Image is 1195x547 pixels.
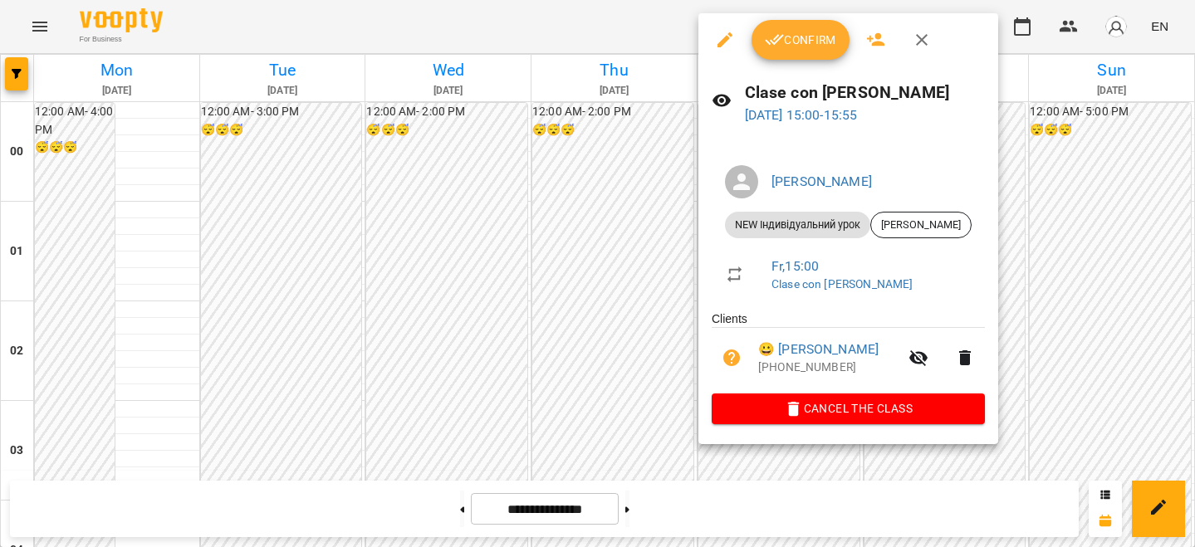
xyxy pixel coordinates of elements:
span: NEW Індивідуальний урок [725,217,870,232]
ul: Clients [712,310,985,393]
h6: Clase con [PERSON_NAME] [745,80,985,105]
span: Confirm [765,30,836,50]
a: [PERSON_NAME] [771,173,872,189]
a: [DATE] 15:00-15:55 [745,107,858,123]
button: Cancel the class [712,393,985,423]
div: [PERSON_NAME] [870,212,972,238]
button: Unpaid. Bill the attendance? [712,338,752,378]
a: 😀 [PERSON_NAME] [758,339,879,359]
a: Clase con [PERSON_NAME] [771,277,913,291]
button: Confirm [752,20,850,60]
span: [PERSON_NAME] [871,217,971,232]
span: Cancel the class [725,398,972,418]
p: [PHONE_NUMBER] [758,359,899,376]
a: Fr , 15:00 [771,258,819,274]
